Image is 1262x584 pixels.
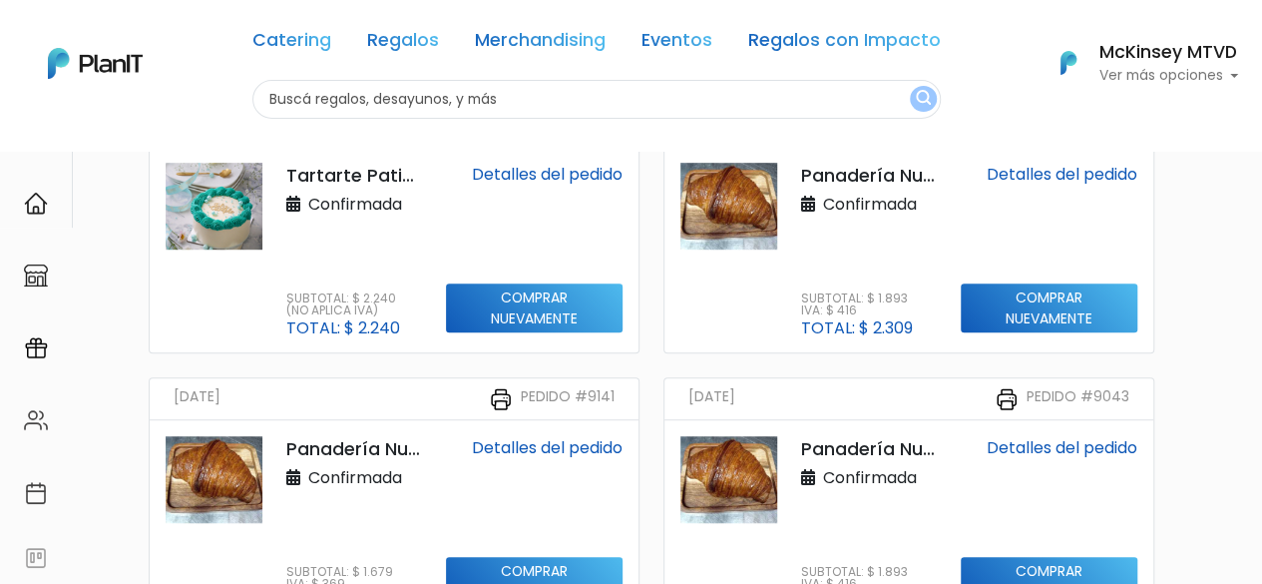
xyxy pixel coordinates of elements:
input: Comprar nuevamente [961,284,1137,333]
small: Pedido #9141 [521,386,615,411]
input: Buscá regalos, desayunos, y más [252,80,941,119]
img: thumb_WhatsApp_Image_2023-08-31_at_13.46.34.jpeg [680,436,777,523]
img: thumb_WhatsApp_Image_2023-08-31_at_13.46.34.jpeg [166,436,262,523]
img: thumb_1000034418.jpg [166,163,262,250]
p: Panadería Nuevo Pocitos [286,436,423,462]
p: Subtotal: $ 2.240 [286,292,400,304]
a: Detalles del pedido [987,436,1137,459]
img: printer-31133f7acbd7ec30ea1ab4a3b6864c9b5ed483bd8d1a339becc4798053a55bbc.svg [489,387,513,411]
p: (No aplica IVA) [286,304,400,316]
p: Confirmada [801,193,917,217]
p: IVA: $ 416 [801,304,913,316]
p: Confirmada [286,466,402,490]
button: PlanIt Logo McKinsey MTVD Ver más opciones [1035,37,1238,89]
img: search_button-432b6d5273f82d61273b3651a40e1bd1b912527efae98b1b7a1b2c0702e16a8d.svg [916,90,931,109]
img: PlanIt Logo [1047,41,1090,85]
a: Catering [252,32,331,56]
div: ¿Necesitás ayuda? [103,19,287,58]
p: Panadería Nuevo Pocitos [801,436,938,462]
small: [DATE] [174,386,220,411]
img: campaigns-02234683943229c281be62815700db0a1741e53638e28bf9629b52c665b00959.svg [24,336,48,360]
img: people-662611757002400ad9ed0e3c099ab2801c6687ba6c219adb57efc949bc21e19d.svg [24,408,48,432]
a: Detalles del pedido [987,163,1137,186]
p: Subtotal: $ 1.679 [286,566,401,578]
p: Subtotal: $ 1.893 [801,292,913,304]
img: PlanIt Logo [48,48,143,79]
p: Tartarte Patissier [286,163,423,189]
h6: McKinsey MTVD [1098,44,1238,62]
p: Ver más opciones [1098,69,1238,83]
input: Comprar nuevamente [446,284,623,333]
img: thumb_WhatsApp_Image_2023-08-31_at_13.46.34.jpeg [680,163,777,250]
img: calendar-87d922413cdce8b2cf7b7f5f62616a5cf9e4887200fb71536465627b3292af00.svg [24,481,48,505]
small: Pedido #9043 [1027,386,1129,411]
img: marketplace-4ceaa7011d94191e9ded77b95e3339b90024bf715f7c57f8cf31f2d8c509eaba.svg [24,264,48,288]
small: [DATE] [688,386,735,411]
a: Eventos [641,32,712,56]
p: Subtotal: $ 1.893 [801,566,913,578]
a: Merchandising [475,32,606,56]
a: Regalos con Impacto [748,32,941,56]
a: Detalles del pedido [472,163,623,186]
p: Panadería Nuevo Pocitos [801,163,938,189]
p: Total: $ 2.309 [801,320,913,336]
img: printer-31133f7acbd7ec30ea1ab4a3b6864c9b5ed483bd8d1a339becc4798053a55bbc.svg [995,387,1019,411]
a: Detalles del pedido [472,436,623,459]
img: feedback-78b5a0c8f98aac82b08bfc38622c3050aee476f2c9584af64705fc4e61158814.svg [24,546,48,570]
p: Total: $ 2.240 [286,320,400,336]
img: home-e721727adea9d79c4d83392d1f703f7f8bce08238fde08b1acbfd93340b81755.svg [24,192,48,216]
a: Regalos [367,32,439,56]
p: Confirmada [801,466,917,490]
p: Confirmada [286,193,402,217]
